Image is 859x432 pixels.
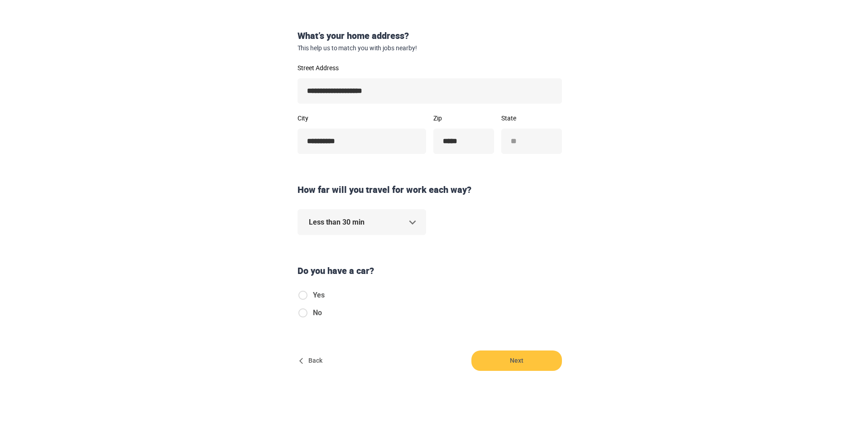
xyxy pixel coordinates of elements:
span: No [313,307,322,318]
label: Street Address [298,65,562,71]
span: This help us to match you with jobs nearby! [298,44,562,52]
div: What’s your home address? [294,29,566,52]
label: State [501,115,562,121]
span: Yes [313,290,325,301]
div: Do you have a car? [294,264,566,278]
div: How far will you travel for work each way? [294,183,566,197]
button: Next [471,350,562,371]
label: Zip [433,115,494,121]
div: Less than 30 min [298,209,426,235]
div: hasCar [298,290,332,325]
label: City [298,115,426,121]
button: Back [298,350,326,371]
